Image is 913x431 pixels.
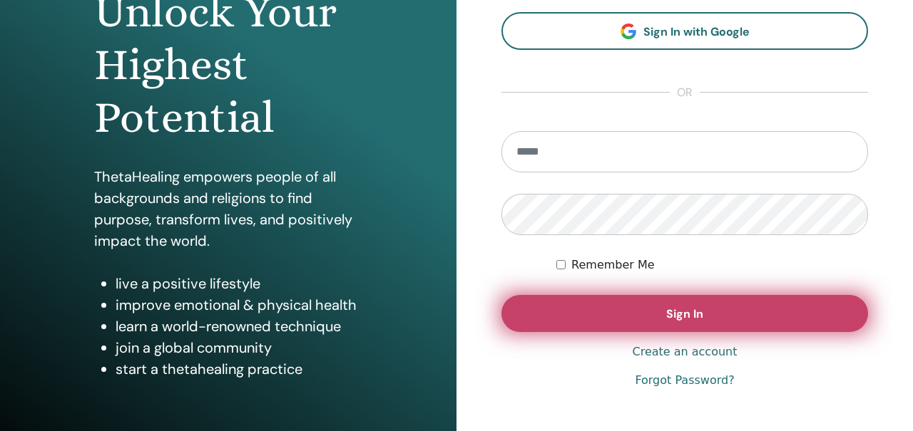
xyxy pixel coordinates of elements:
[501,12,868,50] a: Sign In with Google
[571,256,655,274] label: Remember Me
[666,306,703,321] span: Sign In
[116,294,363,316] li: improve emotional & physical health
[556,256,868,274] div: Keep me authenticated indefinitely or until I manually logout
[116,358,363,380] li: start a thetahealing practice
[643,24,750,39] span: Sign In with Google
[116,337,363,358] li: join a global community
[632,343,737,360] a: Create an account
[670,84,700,101] span: or
[116,316,363,337] li: learn a world-renowned technique
[94,166,363,251] p: ThetaHealing empowers people of all backgrounds and religions to find purpose, transform lives, a...
[635,372,734,389] a: Forgot Password?
[501,295,868,332] button: Sign In
[116,273,363,294] li: live a positive lifestyle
